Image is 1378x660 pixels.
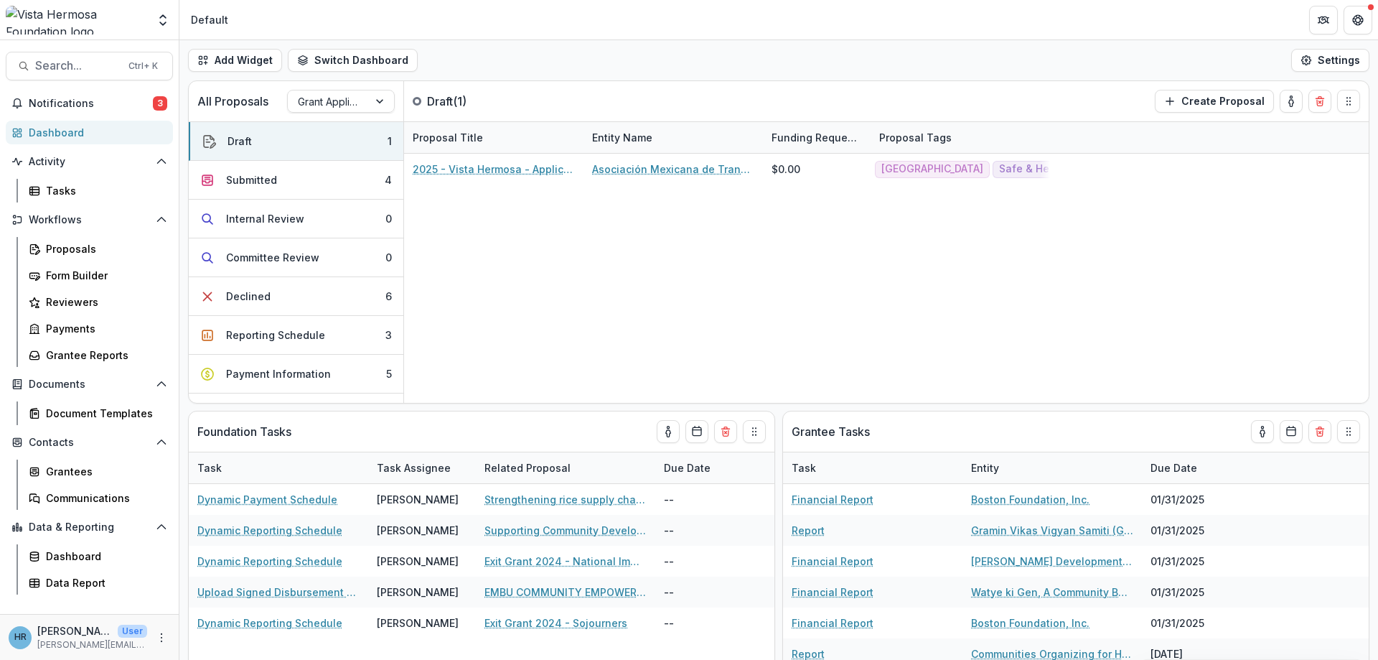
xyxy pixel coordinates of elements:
div: Related Proposal [476,460,579,475]
div: 01/31/2025 [1142,546,1250,577]
div: Entity Name [583,122,763,153]
span: Data & Reporting [29,521,150,534]
button: Declined6 [189,277,403,316]
div: Grantees [46,464,161,479]
span: Activity [29,156,150,168]
button: Partners [1309,6,1338,34]
a: Document Templates [23,401,173,425]
p: Foundation Tasks [197,423,291,440]
a: Dashboard [23,544,173,568]
button: Open Activity [6,150,173,173]
div: Proposal Tags [871,122,1050,153]
p: [PERSON_NAME][EMAIL_ADDRESS][DOMAIN_NAME] [37,638,147,651]
button: toggle-assigned-to-me [1251,420,1274,443]
button: Notifications3 [6,92,173,115]
div: Due Date [655,452,763,483]
button: Drag [1337,90,1360,113]
div: 4 [385,172,392,187]
div: Task [189,460,230,475]
div: Task [783,452,962,483]
div: Entity [962,452,1142,483]
a: Boston Foundation, Inc. [971,615,1089,631]
div: Due Date [1142,452,1250,483]
button: Search... [6,52,173,80]
div: Task Assignee [368,452,476,483]
div: Communications [46,491,161,506]
a: [PERSON_NAME] Development Society [971,554,1133,569]
button: Reporting Schedule3 [189,316,403,355]
img: Vista Hermosa Foundation logo [6,6,147,34]
div: 1 [388,134,392,149]
div: Due Date [1142,460,1206,475]
button: Get Help [1344,6,1372,34]
div: Proposal Tags [871,130,960,145]
div: -- [655,608,763,638]
div: 01/31/2025 [1142,515,1250,546]
div: Document Templates [46,406,161,421]
a: Financial Report [792,615,873,631]
div: Hannah Roosendaal [14,633,27,642]
div: 0 [385,250,392,265]
div: Task Assignee [368,460,459,475]
a: Reviewers [23,290,173,314]
button: Open Documents [6,373,173,396]
a: Upload Signed Disbursement Form [197,585,360,600]
p: [PERSON_NAME] [37,623,112,638]
a: Dynamic Reporting Schedule [197,615,342,631]
p: All Proposals [197,93,268,110]
div: Task [783,460,825,475]
div: Funding Requested [763,130,871,145]
div: 0 [385,211,392,226]
button: Committee Review0 [189,238,403,277]
div: Due Date [655,460,719,475]
div: Proposal Title [404,122,583,153]
div: Entity [962,460,1008,475]
button: Calendar [685,420,708,443]
p: User [118,625,147,638]
div: Tasks [46,183,161,198]
a: Dynamic Reporting Schedule [197,554,342,569]
a: Report [792,523,825,538]
p: Grantee Tasks [792,423,870,440]
div: Ctrl + K [126,58,161,74]
div: -- [655,577,763,608]
button: Draft1 [189,122,403,161]
a: Watye ki Gen, A Community Based Organization [971,585,1133,600]
div: Proposals [46,241,161,256]
div: Default [191,12,228,27]
button: More [153,629,170,646]
span: Notifications [29,98,153,110]
div: Data Report [46,575,161,590]
div: Proposal Title [404,130,492,145]
div: 5 [386,366,392,381]
button: Open Workflows [6,208,173,231]
a: 2025 - Vista Hermosa - Application [413,162,575,177]
div: Draft [228,134,252,149]
div: 6 [385,289,392,304]
div: Grantee Reports [46,348,161,363]
span: Search... [35,59,120,73]
button: Delete card [1308,90,1331,113]
button: Open Contacts [6,431,173,454]
a: Asociación Mexicana de Transformación Rural y Urbana A.C (Amextra, Inc.) [592,162,754,177]
span: Documents [29,378,150,391]
div: Internal Review [226,211,304,226]
a: Financial Report [792,554,873,569]
div: 3 [385,327,392,343]
div: 01/31/2025 [1142,577,1250,608]
button: Internal Review0 [189,200,403,238]
a: Supporting Community Development in [GEOGRAPHIC_DATA] [484,523,647,538]
button: Switch Dashboard [288,49,418,72]
a: Dashboard [6,121,173,144]
div: Declined [226,289,271,304]
div: Submitted [226,172,277,187]
div: Dashboard [46,549,161,564]
a: Financial Report [792,492,873,507]
a: Gramin Vikas Vigyan Samiti (GRAVIS) [971,523,1133,538]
